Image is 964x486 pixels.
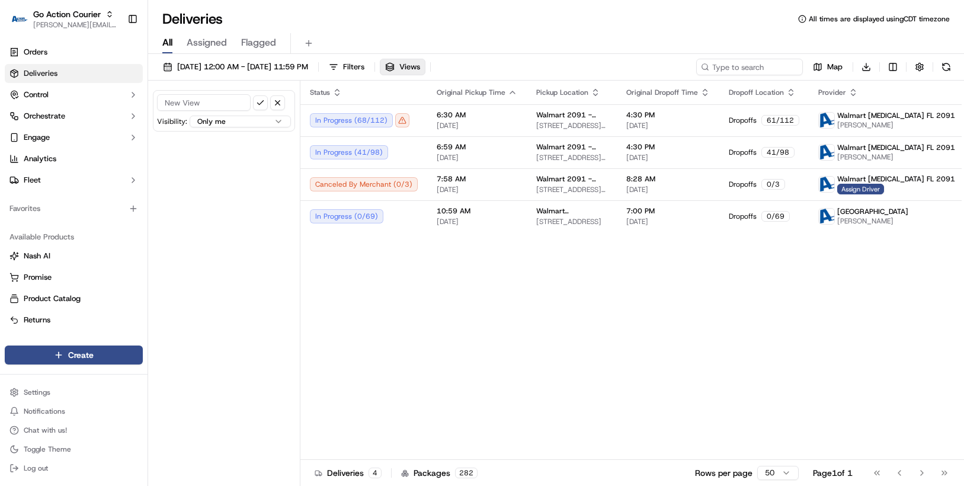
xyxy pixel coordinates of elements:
[401,467,478,479] div: Packages
[938,59,955,75] button: Refresh
[729,180,757,189] span: Dropoffs
[24,154,56,164] span: Analytics
[310,88,330,97] span: Status
[808,59,848,75] button: Map
[157,117,187,126] label: Visibility:
[729,148,757,157] span: Dropoffs
[761,211,790,222] div: 0 / 69
[68,349,94,361] span: Create
[5,441,143,458] button: Toggle Theme
[162,9,223,28] h1: Deliveries
[626,174,710,184] span: 8:28 AM
[24,47,47,57] span: Orders
[437,185,517,194] span: [DATE]
[819,145,834,160] img: ActionCourier.png
[626,185,710,194] span: [DATE]
[24,426,67,435] span: Chat with us!
[455,468,478,478] div: 282
[315,467,382,479] div: Deliveries
[33,20,118,30] button: [PERSON_NAME][EMAIL_ADDRESS][PERSON_NAME][DOMAIN_NAME]
[536,88,588,97] span: Pickup Location
[536,142,607,152] span: Walmart 2091 - [MEDICAL_DATA], [GEOGRAPHIC_DATA]
[837,184,884,194] span: Assign Driver
[158,59,313,75] button: [DATE] 12:00 AM - [DATE] 11:59 PM
[696,59,803,75] input: Type to search
[9,272,138,283] a: Promise
[536,153,607,162] span: [STREET_ADDRESS][MEDICAL_DATA]
[24,251,50,261] span: Nash AI
[827,62,843,72] span: Map
[626,142,710,152] span: 4:30 PM
[9,251,138,261] a: Nash AI
[24,272,52,283] span: Promise
[695,467,752,479] p: Rows per page
[5,247,143,266] button: Nash AI
[837,111,955,120] span: Walmart [MEDICAL_DATA] FL 2091
[536,121,607,130] span: [STREET_ADDRESS][MEDICAL_DATA]
[24,315,50,325] span: Returns
[761,147,795,158] div: 41 / 98
[9,15,28,22] img: Go Action Courier
[536,110,607,120] span: Walmart 2091 - [MEDICAL_DATA], [GEOGRAPHIC_DATA]
[24,111,65,121] span: Orchestrate
[729,116,757,125] span: Dropoffs
[5,460,143,477] button: Log out
[5,64,143,83] a: Deliveries
[437,153,517,162] span: [DATE]
[437,121,517,130] span: [DATE]
[819,177,834,192] img: ActionCourier.png
[324,59,370,75] button: Filters
[5,403,143,420] button: Notifications
[761,179,785,190] div: 0 / 3
[33,8,101,20] span: Go Action Courier
[5,228,143,247] div: Available Products
[837,143,955,152] span: Walmart [MEDICAL_DATA] FL 2091
[729,212,757,221] span: Dropoffs
[437,88,505,97] span: Original Pickup Time
[162,36,172,50] span: All
[813,467,853,479] div: Page 1 of 1
[761,115,799,126] div: 61 / 112
[24,132,50,143] span: Engage
[536,217,607,226] span: [STREET_ADDRESS]
[5,128,143,147] button: Engage
[5,311,143,330] button: Returns
[536,206,607,216] span: Walmart [STREET_ADDRESS]
[24,463,48,473] span: Log out
[24,445,71,454] span: Toggle Theme
[380,59,425,75] button: Views
[536,174,607,184] span: Walmart 2091 - [MEDICAL_DATA], [GEOGRAPHIC_DATA]
[5,85,143,104] button: Control
[157,94,251,111] input: New View
[24,68,57,79] span: Deliveries
[241,36,276,50] span: Flagged
[536,185,607,194] span: [STREET_ADDRESS][MEDICAL_DATA]
[5,346,143,364] button: Create
[837,174,955,184] span: Walmart [MEDICAL_DATA] FL 2091
[190,116,291,127] button: Only me
[437,110,517,120] span: 6:30 AM
[5,199,143,218] div: Favorites
[626,88,698,97] span: Original Dropoff Time
[819,209,834,224] img: ActionCourier.png
[837,216,908,226] span: [PERSON_NAME]
[399,62,420,72] span: Views
[729,88,784,97] span: Dropoff Location
[343,62,364,72] span: Filters
[5,289,143,308] button: Product Catalog
[5,5,123,33] button: Go Action CourierGo Action Courier[PERSON_NAME][EMAIL_ADDRESS][PERSON_NAME][DOMAIN_NAME]
[837,152,955,162] span: [PERSON_NAME]
[177,62,308,72] span: [DATE] 12:00 AM - [DATE] 11:59 PM
[626,206,710,216] span: 7:00 PM
[626,110,710,120] span: 4:30 PM
[24,407,65,416] span: Notifications
[24,89,49,100] span: Control
[626,217,710,226] span: [DATE]
[437,142,517,152] span: 6:59 AM
[5,43,143,62] a: Orders
[818,88,846,97] span: Provider
[24,175,41,186] span: Fleet
[626,121,710,130] span: [DATE]
[837,207,908,216] span: [GEOGRAPHIC_DATA]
